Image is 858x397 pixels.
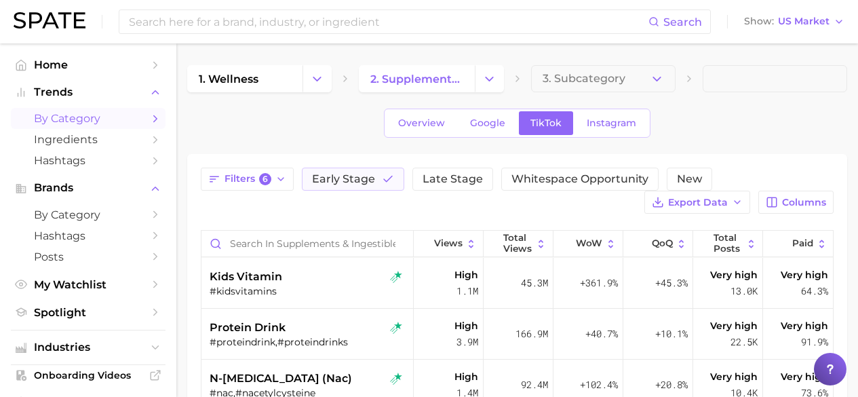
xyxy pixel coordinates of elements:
[387,111,456,135] a: Overview
[34,58,142,71] span: Home
[714,233,743,254] span: Total Posts
[390,373,402,385] img: tiktok rising star
[210,371,352,387] span: n-[MEDICAL_DATA] (nac)
[741,13,848,31] button: ShowUS Market
[519,111,573,135] a: TikTok
[744,18,774,25] span: Show
[782,197,826,208] span: Columns
[34,208,142,221] span: by Category
[585,326,618,342] span: +40.7%
[454,368,478,385] span: High
[710,368,758,385] span: Very high
[515,326,548,342] span: 166.9m
[503,233,532,254] span: Total Views
[792,238,813,249] span: Paid
[11,246,165,267] a: Posts
[580,377,618,393] span: +102.4%
[359,65,474,92] a: 2. supplements & ingestibles
[801,334,828,350] span: 91.9%
[225,173,271,185] span: Filters
[652,238,673,249] span: QoQ
[370,73,463,86] span: 2. supplements & ingestibles
[484,231,553,257] button: Total Views
[201,258,833,309] button: kids vitamintiktok rising star#kidsvitaminsHigh1.1m45.3m+361.9%+45.3%Very high13.0kVery high64.3%
[575,111,648,135] a: Instagram
[34,278,142,291] span: My Watchlist
[312,174,375,185] span: Early Stage
[34,229,142,242] span: Hashtags
[459,111,517,135] a: Google
[398,117,445,129] span: Overview
[580,275,618,291] span: +361.9%
[456,283,478,299] span: 1.1m
[11,365,165,385] a: Onboarding Videos
[655,326,688,342] span: +10.1%
[531,65,676,92] button: 3. Subcategory
[521,275,548,291] span: 45.3m
[34,182,142,194] span: Brands
[543,73,625,85] span: 3. Subcategory
[11,108,165,129] a: by Category
[454,267,478,283] span: High
[34,112,142,125] span: by Category
[423,174,483,185] span: Late Stage
[655,275,688,291] span: +45.3%
[663,16,702,29] span: Search
[677,174,702,185] span: New
[210,269,282,285] span: kids vitamin
[655,377,688,393] span: +20.8%
[763,231,833,257] button: Paid
[303,65,332,92] button: Change Category
[201,168,294,191] button: Filters6
[199,73,258,86] span: 1. wellness
[34,369,142,381] span: Onboarding Videos
[521,377,548,393] span: 92.4m
[11,204,165,225] a: by Category
[11,225,165,246] a: Hashtags
[434,238,463,249] span: Views
[11,82,165,102] button: Trends
[11,178,165,198] button: Brands
[210,320,286,336] span: protein drink
[11,54,165,75] a: Home
[587,117,636,129] span: Instagram
[454,318,478,334] span: High
[201,231,413,257] input: Search in supplements & ingestibles
[34,250,142,263] span: Posts
[758,191,834,214] button: Columns
[693,231,763,257] button: Total Posts
[11,150,165,171] a: Hashtags
[210,336,408,348] div: #proteindrink,#proteindrinks
[11,274,165,295] a: My Watchlist
[390,322,402,334] img: tiktok rising star
[11,302,165,323] a: Spotlight
[34,86,142,98] span: Trends
[34,341,142,354] span: Industries
[470,117,505,129] span: Google
[530,117,562,129] span: TikTok
[34,306,142,319] span: Spotlight
[644,191,750,214] button: Export Data
[414,231,484,257] button: Views
[210,285,408,297] div: #kidsvitamins
[730,334,758,350] span: 22.5k
[781,368,828,385] span: Very high
[187,65,303,92] a: 1. wellness
[576,238,602,249] span: WoW
[456,334,478,350] span: 3.9m
[710,267,758,283] span: Very high
[781,267,828,283] span: Very high
[778,18,830,25] span: US Market
[475,65,504,92] button: Change Category
[511,174,648,185] span: Whitespace Opportunity
[14,12,85,29] img: SPATE
[710,318,758,334] span: Very high
[34,154,142,167] span: Hashtags
[128,10,648,33] input: Search here for a brand, industry, or ingredient
[801,283,828,299] span: 64.3%
[34,133,142,146] span: Ingredients
[11,337,165,358] button: Industries
[201,309,833,360] button: protein drinktiktok rising star#proteindrink,#proteindrinksHigh3.9m166.9m+40.7%+10.1%Very high22....
[730,283,758,299] span: 13.0k
[390,271,402,283] img: tiktok rising star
